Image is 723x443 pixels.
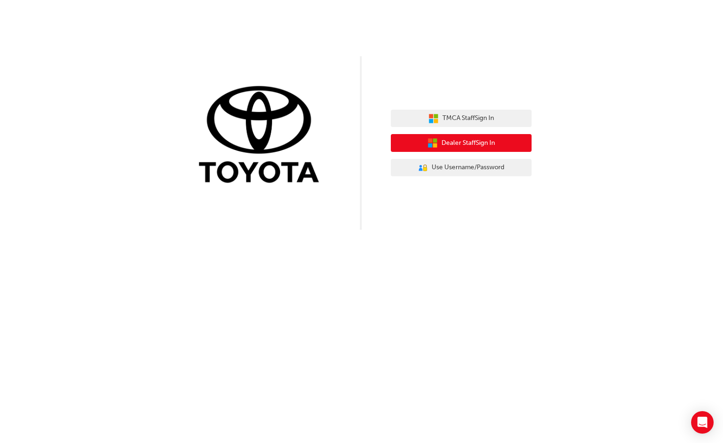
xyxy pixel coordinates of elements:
[691,411,714,434] div: Open Intercom Messenger
[442,113,494,124] span: TMCA Staff Sign In
[432,162,504,173] span: Use Username/Password
[391,159,532,177] button: Use Username/Password
[391,134,532,152] button: Dealer StaffSign In
[441,138,495,149] span: Dealer Staff Sign In
[192,84,333,188] img: Trak
[391,110,532,128] button: TMCA StaffSign In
